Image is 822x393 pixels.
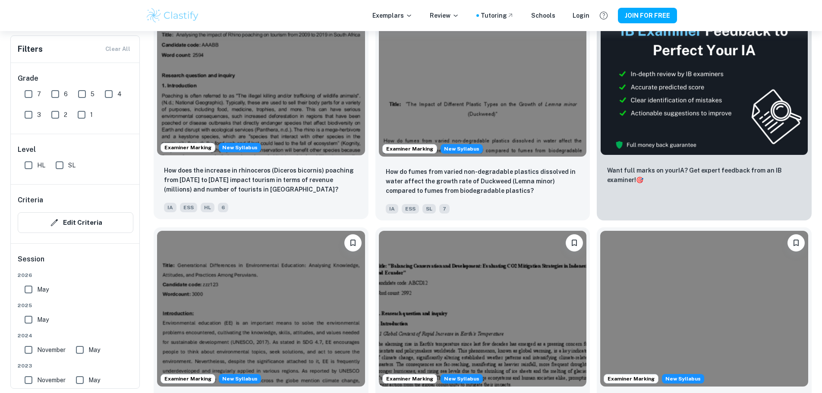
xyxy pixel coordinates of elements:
[662,374,704,384] span: New Syllabus
[164,166,358,194] p: How does the increase in rhinoceros (Diceros bicornis) poaching from 2011 to 2021 impact tourism ...
[219,374,261,384] span: New Syllabus
[90,110,93,119] span: 1
[88,375,100,385] span: May
[18,362,133,370] span: 2023
[18,332,133,340] span: 2024
[379,1,587,157] img: ESS IA example thumbnail: How do fumes from varied non-degradable
[37,375,66,385] span: November
[441,144,483,154] div: Starting from the May 2026 session, the ESS IA requirements have changed. We created this exempla...
[88,345,100,355] span: May
[219,374,261,384] div: Starting from the May 2026 session, the ESS IA requirements have changed. We created this exempla...
[37,285,49,294] span: May
[636,176,643,183] span: 🎯
[531,11,555,20] a: Schools
[402,204,419,214] span: ESS
[18,43,43,55] h6: Filters
[18,271,133,279] span: 2026
[18,302,133,309] span: 2025
[161,144,215,151] span: Examiner Marking
[441,144,483,154] span: New Syllabus
[18,195,43,205] h6: Criteria
[145,7,200,24] img: Clastify logo
[18,73,133,84] h6: Grade
[219,143,261,152] span: New Syllabus
[379,231,587,387] img: ESS IA example thumbnail: To what extent do CO2 emissions contribu
[164,203,176,212] span: IA
[18,145,133,155] h6: Level
[422,204,436,214] span: SL
[157,231,365,387] img: ESS IA example thumbnail: How do generational groups (Generation Z
[344,234,362,252] button: Please log in to bookmark exemplars
[201,203,214,212] span: HL
[566,234,583,252] button: Please log in to bookmark exemplars
[37,345,66,355] span: November
[441,374,483,384] span: New Syllabus
[68,160,76,170] span: SL
[383,145,437,153] span: Examiner Marking
[618,8,677,23] button: JOIN FOR FREE
[386,204,398,214] span: IA
[386,167,580,195] p: How do fumes from varied non-degradable plastics dissolved in water affect the growth rate of Duc...
[37,89,41,99] span: 7
[218,203,228,212] span: 6
[18,212,133,233] button: Edit Criteria
[37,315,49,324] span: May
[180,203,197,212] span: ESS
[219,143,261,152] div: Starting from the May 2026 session, the ESS IA requirements have changed. We created this exempla...
[600,231,808,387] img: ESS IA example thumbnail: How does accessibility to waste manageme
[37,160,45,170] span: HL
[439,204,450,214] span: 7
[91,89,94,99] span: 5
[64,89,68,99] span: 6
[607,166,801,185] p: Want full marks on your IA ? Get expert feedback from an IB examiner!
[383,375,437,383] span: Examiner Marking
[18,254,133,271] h6: Session
[37,110,41,119] span: 3
[787,234,805,252] button: Please log in to bookmark exemplars
[662,374,704,384] div: Starting from the May 2026 session, the ESS IA requirements have changed. We created this exempla...
[573,11,589,20] a: Login
[441,374,483,384] div: Starting from the May 2026 session, the ESS IA requirements have changed. We created this exempla...
[117,89,122,99] span: 4
[604,375,658,383] span: Examiner Marking
[596,8,611,23] button: Help and Feedback
[600,1,808,155] img: Thumbnail
[430,11,459,20] p: Review
[161,375,215,383] span: Examiner Marking
[481,11,514,20] a: Tutoring
[372,11,413,20] p: Exemplars
[64,110,67,119] span: 2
